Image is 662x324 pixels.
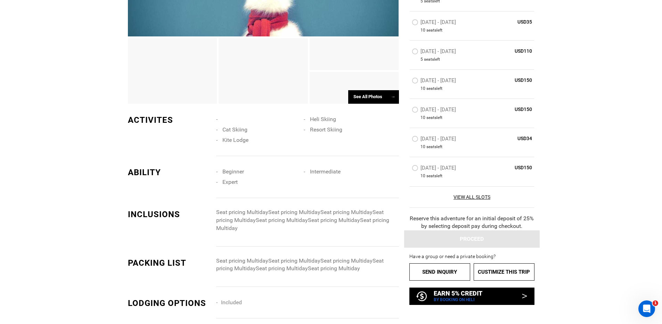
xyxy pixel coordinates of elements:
span: s [434,86,436,92]
span: s [434,27,436,33]
span: seat left [426,173,442,179]
div: ACTIVITES [128,114,211,126]
label: [DATE] - [DATE] [412,19,458,27]
p: Have a group or need a private booking? [409,253,534,260]
a: EARN 5% CREDIT BY BOOKING ON HELI > [409,288,534,305]
span: Beginner [222,168,244,175]
span: seat left [426,115,442,121]
span: seat left [426,27,442,33]
span: → [391,94,395,99]
iframe: Intercom live chat [638,300,655,317]
label: [DATE] - [DATE] [412,165,458,173]
span: 10 [420,115,425,121]
span: 5 [420,57,423,62]
p: EARN 5% CREDIT [434,290,482,297]
span: 1 [653,300,658,306]
div: PACKING LIST [128,257,211,269]
div: See All Photos [348,90,399,104]
span: s [432,57,434,62]
span: seat left [426,86,442,92]
span: Kite Lodge [222,137,248,143]
span: s [434,144,436,150]
label: [DATE] - [DATE] [412,136,458,144]
span: 10 [420,86,425,92]
a: View All Slots [412,193,532,200]
span: USD150 [482,106,532,113]
span: USD110 [482,48,532,54]
span: 10 [420,173,425,179]
div: ABILITY [128,167,211,178]
span: 10 [420,144,425,150]
div: INCLUSIONS [128,208,211,220]
span: Cat Skiing [222,126,247,133]
li: Included [216,297,304,308]
div: Lodging options [128,297,211,309]
label: [DATE] - [DATE] [412,106,458,115]
div: Reserve this adventure for an initial deposit of 25% by selecting deposit pay during checkout. [409,214,534,230]
span: Heli Skiing [310,116,336,122]
p: Seat pricing MultidaySeat pricing MultidaySeat pricing MultidaySeat pricing MultidaySeat pricing ... [216,208,399,232]
label: [DATE] - [DATE] [412,77,458,86]
span: > [522,288,528,304]
span: s [434,173,436,179]
span: Resort Skiing [310,126,342,133]
span: seat left [424,57,440,62]
span: Intermediate [310,168,341,175]
span: USD35 [482,18,532,25]
span: seat left [426,144,442,150]
span: USD150 [482,77,532,84]
a: Send inquiry [409,263,470,281]
p: BY BOOKING ON HELI [434,297,482,302]
a: Custimize this trip [474,263,534,281]
span: Expert [222,179,238,185]
span: USD150 [482,164,532,171]
span: s [434,115,436,121]
p: Seat pricing MultidaySeat pricing MultidaySeat pricing MultidaySeat pricing MultidaySeat pricing ... [216,257,399,273]
span: 10 [420,27,425,33]
span: USD34 [482,135,532,142]
label: [DATE] - [DATE] [412,48,458,57]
